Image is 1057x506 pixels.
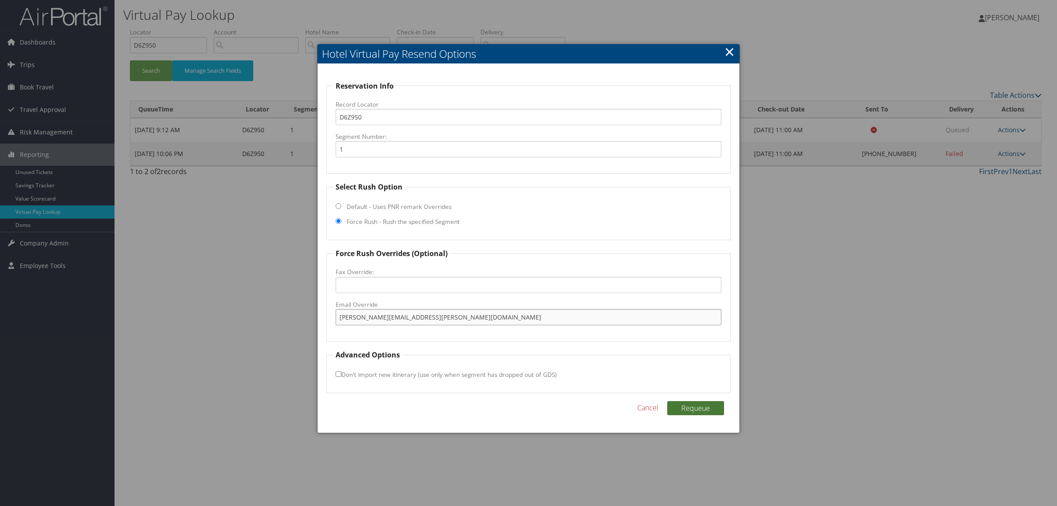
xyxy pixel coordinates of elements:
[336,132,721,141] label: Segment Number:
[336,300,721,309] label: Email Override
[347,202,451,211] label: Default - Uses PNR remark Overrides
[667,401,724,415] button: Requeue
[334,81,395,91] legend: Reservation Info
[637,402,658,413] a: Cancel
[336,100,721,109] label: Record Locator
[336,268,721,276] label: Fax Override:
[347,217,460,226] label: Force Rush - Rush the specified Segment
[334,248,449,259] legend: Force Rush Overrides (Optional)
[334,350,401,360] legend: Advanced Options
[336,366,557,383] label: Don't import new itinerary (use only when segment has dropped out of GDS)
[336,371,341,377] input: Don't import new itinerary (use only when segment has dropped out of GDS)
[318,44,739,63] h2: Hotel Virtual Pay Resend Options
[724,43,735,60] a: Close
[334,182,404,192] legend: Select Rush Option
